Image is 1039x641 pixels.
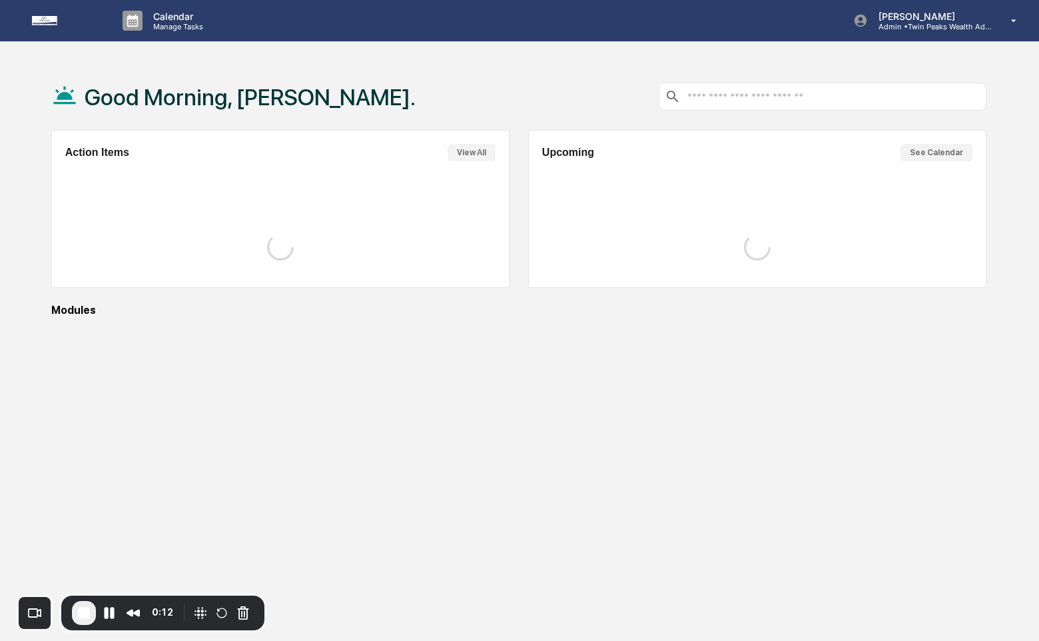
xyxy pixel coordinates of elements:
[868,22,992,31] p: Admin • Twin Peaks Wealth Advisors
[900,144,972,161] button: See Calendar
[65,147,129,159] h2: Action Items
[32,16,96,25] img: logo
[542,147,594,159] h2: Upcoming
[868,11,992,22] p: [PERSON_NAME]
[448,144,496,161] button: View All
[51,304,986,317] div: Modules
[143,11,210,22] p: Calendar
[143,22,210,31] p: Manage Tasks
[85,84,416,111] h1: Good Morning, [PERSON_NAME].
